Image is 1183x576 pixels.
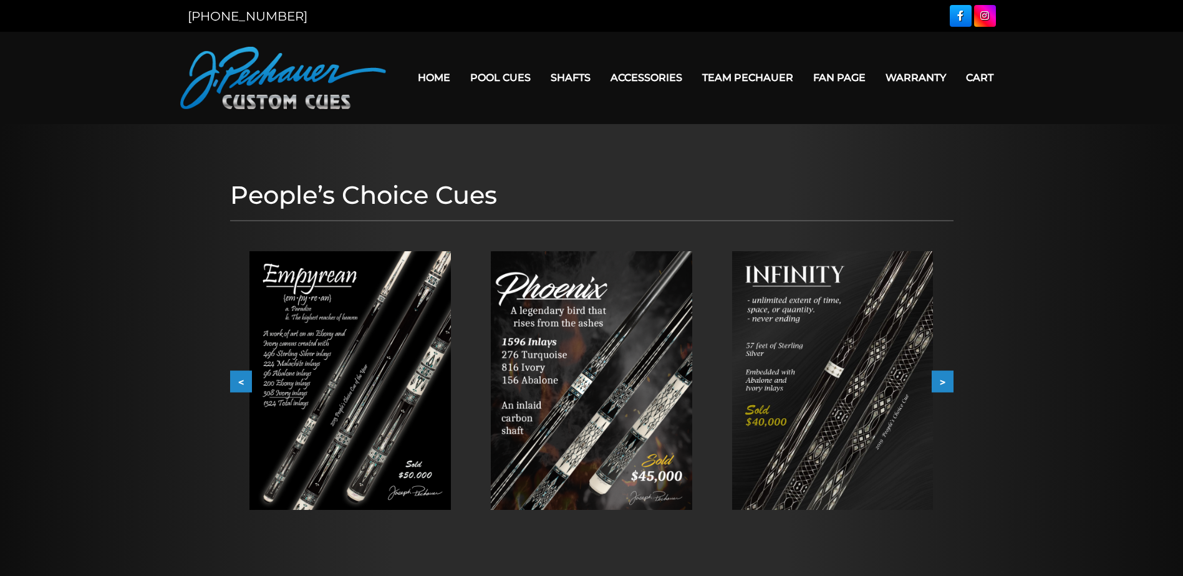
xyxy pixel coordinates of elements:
[230,371,954,393] div: Carousel Navigation
[876,62,956,94] a: Warranty
[230,180,954,210] h1: People’s Choice Cues
[541,62,601,94] a: Shafts
[803,62,876,94] a: Fan Page
[956,62,1003,94] a: Cart
[408,62,460,94] a: Home
[932,371,954,393] button: >
[460,62,541,94] a: Pool Cues
[692,62,803,94] a: Team Pechauer
[180,47,386,109] img: Pechauer Custom Cues
[601,62,692,94] a: Accessories
[188,9,307,24] a: [PHONE_NUMBER]
[230,371,252,393] button: <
